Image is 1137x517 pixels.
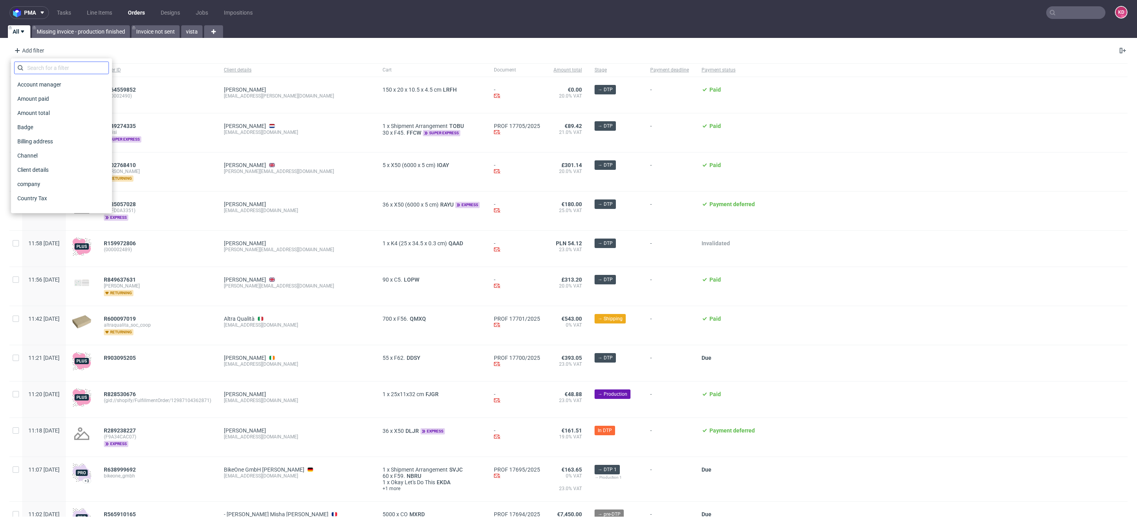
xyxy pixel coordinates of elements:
div: - [494,276,540,290]
a: DLJR [404,428,420,434]
span: 60 [383,473,389,479]
div: x [383,201,481,208]
span: F62. [394,355,405,361]
span: 36 [383,428,389,434]
span: (000002490) [104,93,211,99]
a: Tasks [52,6,76,19]
div: - [494,201,540,215]
span: 11:07 [DATE] [28,466,60,473]
span: €161.51 [561,427,582,434]
span: 11:42 [DATE] [28,316,60,322]
div: [EMAIL_ADDRESS][DOMAIN_NAME] [224,322,370,328]
div: - [494,427,540,441]
span: 11:20 [DATE] [28,391,60,397]
span: → DTP [598,240,613,247]
span: (gid://shopify/FulfillmentOrder/12987104362871) [104,397,211,404]
span: (F8FD0A3351) [104,207,211,214]
div: x [383,391,481,397]
span: 150 [383,86,392,93]
div: - [494,240,540,254]
a: Missing invoice - production finished [32,25,130,38]
a: R638999692 [104,466,137,473]
span: C5. [394,276,402,283]
a: Line Items [82,6,117,19]
a: R828530676 [104,391,137,397]
a: [PERSON_NAME] [224,240,266,246]
span: bikeone_gmbh [104,473,211,479]
span: IOAY [435,162,451,168]
span: Cart [383,67,481,73]
a: R302768410 [104,162,137,168]
span: 19.0% VAT [553,434,582,440]
span: NBRU [405,473,423,479]
div: x [383,123,481,129]
a: RAYU [439,201,455,208]
span: €48.88 [565,391,582,397]
img: plus-icon.676465ae8f3a83198b3f.png [72,388,91,407]
a: SVJC [448,466,464,473]
span: - [650,201,689,221]
span: Paid [709,316,721,322]
div: x [383,316,481,322]
a: R849637631 [104,276,137,283]
span: → Shipping [598,315,623,322]
span: R164559852 [104,86,136,93]
span: 1 [383,123,386,129]
img: no_design.png [72,424,91,443]
span: - [650,316,689,335]
span: F59. [394,473,405,479]
img: plain-eco.9b3ba858dad33fd82c36.png [72,315,91,329]
span: 23.0% VAT [553,485,582,498]
span: K4 (25 x 34.5 x 0.3 cm) [391,240,447,246]
span: super express [104,136,141,143]
span: €543.00 [561,316,582,322]
div: [EMAIL_ADDRESS][DOMAIN_NAME] [224,361,370,367]
span: express [455,202,480,208]
a: [PERSON_NAME] [224,391,266,397]
span: Paid [709,391,721,397]
div: [PERSON_NAME][EMAIL_ADDRESS][DOMAIN_NAME] [224,168,370,175]
span: In DTP [598,427,612,434]
span: R449274335 [104,123,136,129]
span: Okay Let's Do This [391,479,435,485]
span: FFCW [405,130,423,136]
span: QAAD [447,240,465,246]
span: Stage [595,67,638,73]
span: €393.05 [561,355,582,361]
span: 20.0% VAT [553,168,582,175]
a: Designs [156,6,185,19]
span: R903095205 [104,355,136,361]
a: PROF 17695/2025 [494,466,540,473]
span: 11:21 [DATE] [28,355,60,361]
span: 1 [383,391,386,397]
span: R600097019 [104,316,136,322]
a: +1 more [383,485,481,492]
span: R159972806 [104,240,136,246]
span: - [650,162,689,182]
div: x [383,355,481,361]
div: [EMAIL_ADDRESS][DOMAIN_NAME] [224,473,370,479]
a: [PERSON_NAME] [224,162,266,168]
span: → DTP [598,354,613,361]
span: Channel [14,150,41,161]
a: R600097019 [104,316,137,322]
span: 0% VAT [553,322,582,328]
div: x [383,240,481,246]
span: Paid [709,162,721,168]
div: [EMAIL_ADDRESS][DOMAIN_NAME] [224,434,370,440]
img: logo [13,8,24,17]
input: Search for a filter [14,62,109,74]
a: [PERSON_NAME] [224,201,266,207]
span: returning [104,175,133,182]
a: [PERSON_NAME] [224,86,266,93]
span: → DTP 1 [598,466,617,473]
span: Paid [709,123,721,129]
span: 1 [383,479,386,485]
span: Payment deferred [709,201,755,207]
span: €0.00 [568,86,582,93]
a: [PERSON_NAME] [224,276,266,283]
div: x [383,162,481,168]
div: - [494,391,540,405]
